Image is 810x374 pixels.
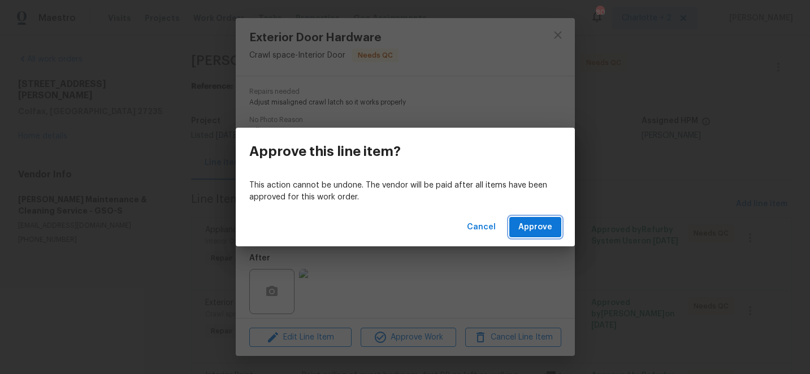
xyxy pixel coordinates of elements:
span: Approve [518,220,552,234]
span: Cancel [467,220,496,234]
button: Cancel [462,217,500,238]
h3: Approve this line item? [249,143,401,159]
button: Approve [509,217,561,238]
p: This action cannot be undone. The vendor will be paid after all items have been approved for this... [249,180,561,203]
